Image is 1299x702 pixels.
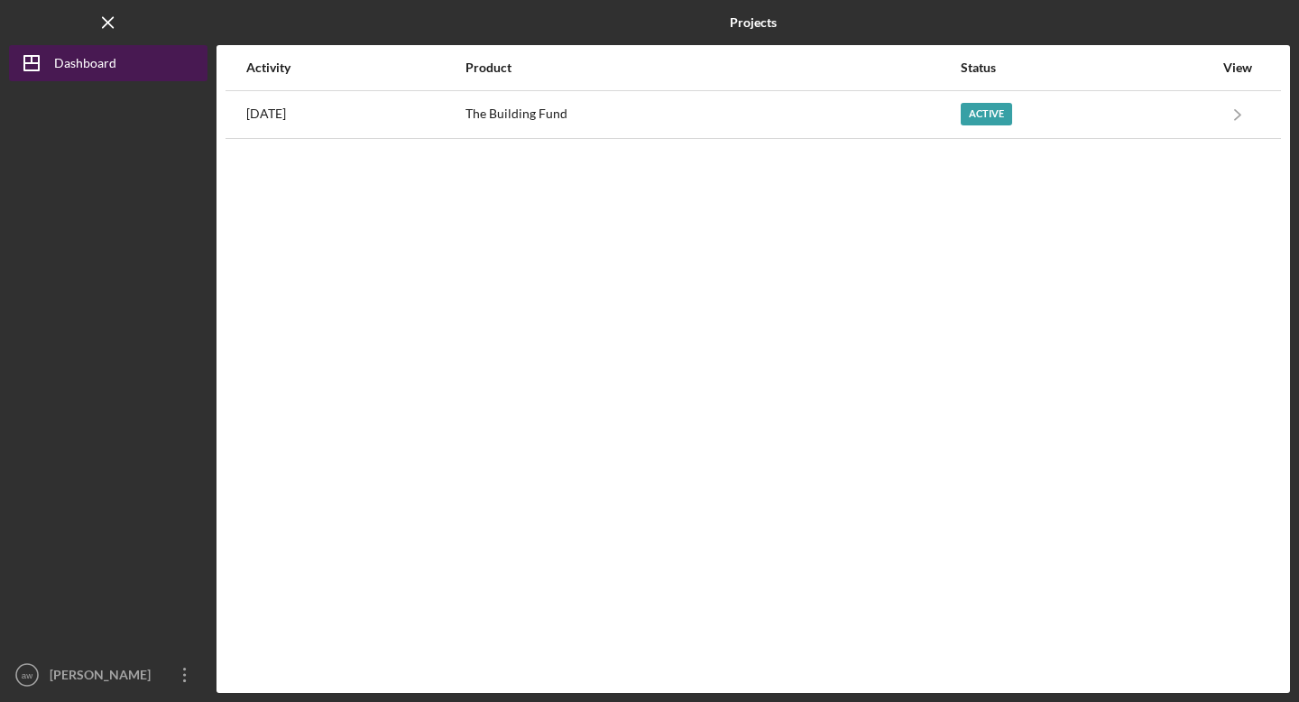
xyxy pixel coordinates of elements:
[54,45,116,86] div: Dashboard
[9,657,207,693] button: aw[PERSON_NAME]
[465,92,959,137] div: The Building Fund
[961,103,1012,125] div: Active
[730,15,777,30] b: Projects
[9,45,207,81] button: Dashboard
[45,657,162,697] div: [PERSON_NAME]
[1215,60,1260,75] div: View
[22,670,32,680] text: aw
[246,60,464,75] div: Activity
[246,106,286,121] time: 2025-08-18 23:44
[465,60,959,75] div: Product
[961,60,1213,75] div: Status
